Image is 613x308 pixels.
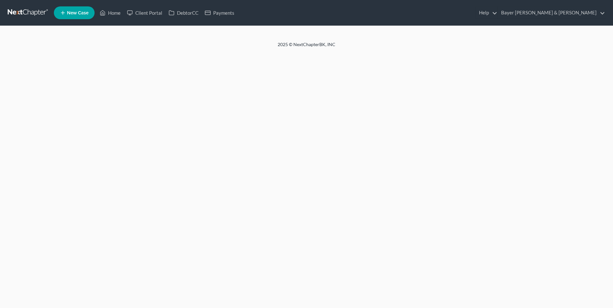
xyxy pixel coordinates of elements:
a: Payments [202,7,238,19]
a: Home [97,7,124,19]
a: DebtorCC [165,7,202,19]
a: Client Portal [124,7,165,19]
a: Help [476,7,497,19]
new-legal-case-button: New Case [54,6,95,19]
a: Bayer [PERSON_NAME] & [PERSON_NAME] [498,7,605,19]
div: 2025 © NextChapterBK, INC [124,41,489,53]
